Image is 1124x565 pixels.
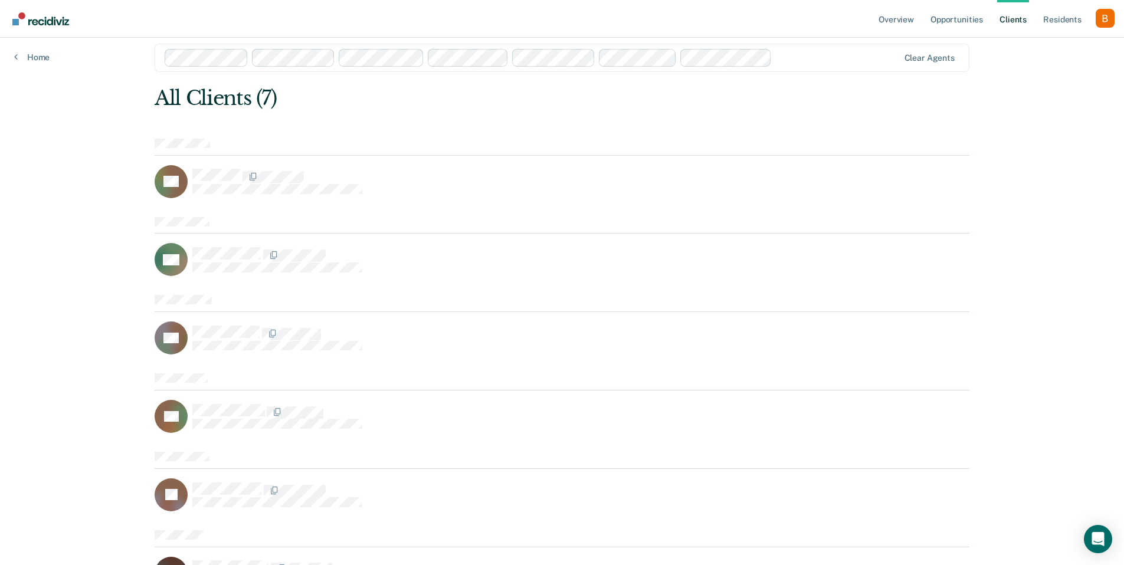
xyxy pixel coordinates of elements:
button: Profile dropdown button [1096,9,1115,28]
img: Recidiviz [12,12,69,25]
a: Home [14,52,50,63]
div: Open Intercom Messenger [1084,525,1112,553]
div: Clear agents [905,53,955,63]
div: All Clients (7) [155,86,807,110]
